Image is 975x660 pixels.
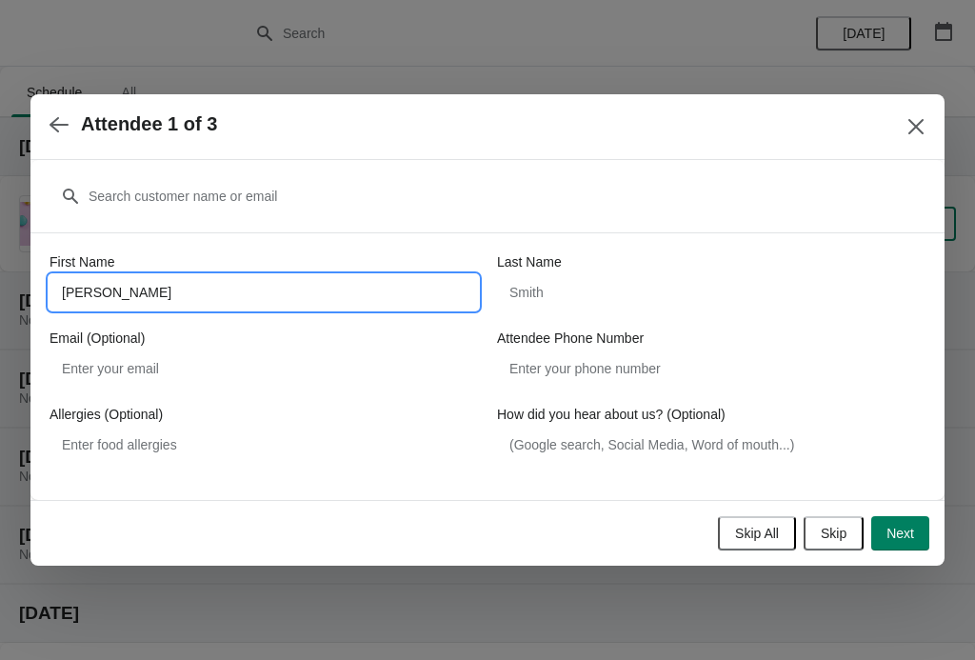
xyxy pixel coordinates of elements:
[50,252,114,271] label: First Name
[899,110,933,144] button: Close
[886,526,914,541] span: Next
[497,252,562,271] label: Last Name
[821,526,846,541] span: Skip
[804,516,864,550] button: Skip
[50,351,478,386] input: Enter your email
[88,179,925,213] input: Search customer name or email
[718,516,796,550] button: Skip All
[50,405,163,424] label: Allergies (Optional)
[497,329,644,348] label: Attendee Phone Number
[735,526,779,541] span: Skip All
[50,329,145,348] label: Email (Optional)
[50,275,478,310] input: John
[81,113,217,135] h2: Attendee 1 of 3
[497,405,726,424] label: How did you hear about us? (Optional)
[497,275,925,310] input: Smith
[497,351,925,386] input: Enter your phone number
[497,428,925,462] input: (Google search, Social Media, Word of mouth...)
[50,428,478,462] input: Enter food allergies
[871,516,929,550] button: Next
